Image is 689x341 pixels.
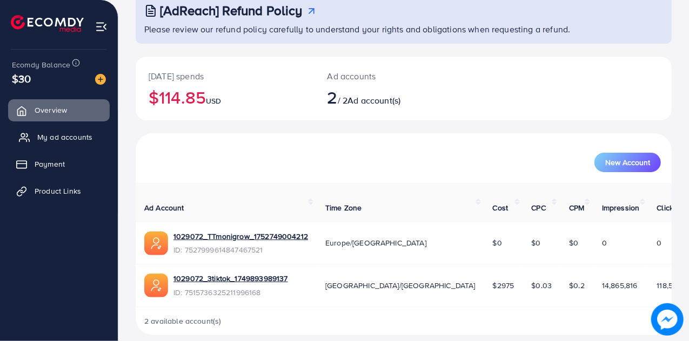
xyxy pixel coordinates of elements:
[8,153,110,175] a: Payment
[144,202,184,213] span: Ad Account
[160,3,303,18] h3: [AdReach] Refund Policy
[8,126,110,148] a: My ad accounts
[95,21,108,33] img: menu
[35,159,65,169] span: Payment
[8,180,110,202] a: Product Links
[493,280,514,291] span: $2975
[37,132,92,142] span: My ad accounts
[149,70,302,83] p: [DATE] spends
[35,186,81,196] span: Product Links
[594,153,661,172] button: New Account
[532,280,552,291] span: $0.03
[532,202,546,213] span: CPC
[605,159,650,166] span: New Account
[95,74,106,85] img: image
[657,202,678,213] span: Clicks
[602,280,638,291] span: 14,865,816
[144,316,222,326] span: 2 available account(s)
[325,237,426,248] span: Europe/[GEOGRAPHIC_DATA]
[325,280,476,291] span: [GEOGRAPHIC_DATA]/[GEOGRAPHIC_DATA]
[173,231,308,242] a: 1029072_TTmonigrow_1752749004212
[12,59,70,70] span: Ecomdy Balance
[173,273,288,284] a: 1029072_3tiktok_1749893989137
[327,87,436,107] h2: / 2
[327,70,436,83] p: Ad accounts
[602,202,640,213] span: Impression
[657,237,662,248] span: 0
[12,71,31,86] span: $30
[8,99,110,121] a: Overview
[11,15,84,32] img: logo
[602,237,607,248] span: 0
[651,303,684,336] img: image
[569,237,578,248] span: $0
[657,280,682,291] span: 118,563
[493,237,502,248] span: $0
[149,87,302,107] h2: $114.85
[327,85,338,110] span: 2
[173,287,288,298] span: ID: 7515736325211996168
[532,237,541,248] span: $0
[569,202,584,213] span: CPM
[35,105,67,115] span: Overview
[569,280,585,291] span: $0.2
[347,94,400,106] span: Ad account(s)
[144,231,168,255] img: ic-ads-acc.e4c84228.svg
[493,202,509,213] span: Cost
[144,23,665,36] p: Please review our refund policy carefully to understand your rights and obligations when requesti...
[325,202,362,213] span: Time Zone
[144,274,168,297] img: ic-ads-acc.e4c84228.svg
[173,244,308,255] span: ID: 7527999614847467521
[206,96,221,106] span: USD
